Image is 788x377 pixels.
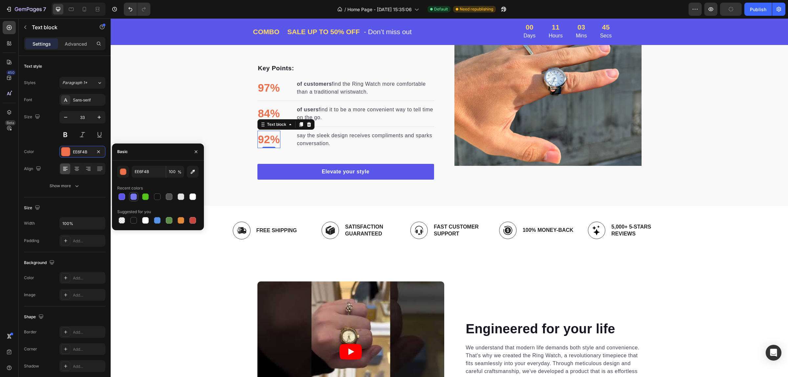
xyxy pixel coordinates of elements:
div: Publish [750,6,766,13]
div: Add... [73,238,104,244]
span: Home Page - [DATE] 15:35:06 [347,6,412,13]
img: gempages_582182953858106008-db755260-70b2-4c59-8602-93b381d15dc5.svg [211,203,229,221]
div: Add... [73,292,104,298]
p: find it to be a more convenient way to tell time on the go. [186,87,322,103]
p: We understand that modern life demands both style and convenience. That's why we created the Ring... [355,325,530,365]
p: 84% [147,87,169,103]
div: EE6F4B [73,149,92,155]
div: Size [24,113,41,122]
p: 97% [147,61,169,78]
div: Beta [5,120,16,125]
div: Corner [24,346,37,352]
button: Publish [744,3,772,16]
p: 100% Money-Back [412,209,463,215]
strong: of users [186,88,208,94]
span: Default [434,6,448,12]
div: Basic [117,149,128,155]
div: Add... [73,346,104,352]
span: / [344,6,346,13]
iframe: Design area [111,18,788,377]
span: Need republishing [460,6,493,12]
p: Free Shipping [146,209,186,216]
div: Size [24,204,41,212]
a: Elevate your style [147,145,323,161]
p: Satisfaction Guaranteed [234,205,288,219]
p: Fast Customer Support [323,205,377,219]
div: Shadow [24,363,39,369]
div: Color [24,275,34,281]
div: Align [24,165,42,173]
p: say the sleek design receives compliments and sparks conversation. [186,113,322,129]
input: Eg: FFFFFF [132,166,166,178]
img: gempages_582182953858106008-0709ae7e-7fd7-4709-bb06-3e5c0c50d7cf.svg [299,203,317,221]
div: Open Intercom Messenger [766,345,781,361]
div: Image [24,292,35,298]
h2: Engineered for your life [355,301,531,320]
button: 7 [3,3,49,16]
button: Play [229,325,251,341]
div: Add... [73,364,104,369]
p: Advanced [65,40,87,47]
input: Auto [60,217,105,229]
div: Shape [24,313,45,322]
div: Suggested for you [117,209,151,215]
button: Show more [24,180,105,192]
p: find the Ring Watch more comfortable than a traditional wristwatch. [186,62,322,78]
div: Text block [155,103,177,109]
div: Styles [24,80,35,86]
div: Padding [24,238,39,244]
div: Border [24,329,37,335]
button: Paragraph 1* [59,77,105,89]
div: Recent colors [117,185,143,191]
div: Color [24,149,34,155]
img: gempages_582182953858106008-d91e969f-9023-4b19-b07c-c95634a2088a.svg [477,203,495,221]
div: Add... [73,275,104,281]
p: 5,000+ 5-Stars Reviews [501,205,555,219]
div: Background [24,258,56,267]
p: Key Points: [147,45,323,55]
span: % [178,169,182,175]
img: gempages_582182953858106008-f2600ca9-a2ac-4d56-b311-1de571bd6c6c.svg [388,203,406,221]
p: Elevate your style [211,149,259,157]
div: Text style [24,63,42,69]
div: Font [24,97,32,103]
div: Width [24,220,35,226]
img: gempages_582182953858106008-e3d65abc-7023-4b4a-921d-afffaff51a40.svg [122,203,140,221]
p: 92% [147,113,169,129]
strong: of customers [186,63,221,68]
div: Sans-serif [73,97,104,103]
div: 450 [6,70,16,75]
p: 7 [43,5,46,13]
div: Add... [73,329,104,335]
p: Text block [32,23,88,31]
p: Settings [33,40,51,47]
div: Undo/Redo [124,3,150,16]
span: Paragraph 1* [62,80,87,86]
div: Show more [50,183,80,189]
